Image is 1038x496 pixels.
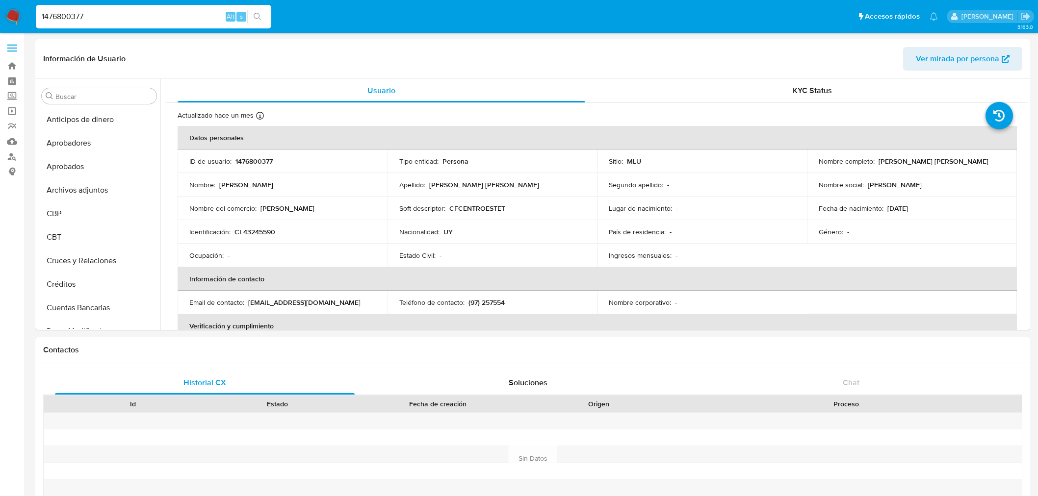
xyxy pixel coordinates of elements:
span: KYC Status [793,85,832,96]
p: UY [443,227,453,236]
p: Nombre : [189,180,215,189]
span: Chat [843,377,859,388]
button: Aprobados [38,155,160,178]
p: Email de contacto : [189,298,244,307]
button: CBP [38,202,160,225]
p: Nombre completo : [819,157,875,166]
p: [PERSON_NAME] [260,204,314,213]
p: Nombre social : [819,180,864,189]
p: [DATE] [887,204,908,213]
button: Cuentas Bancarias [38,296,160,320]
button: search-icon [247,10,267,24]
p: MLU [627,157,641,166]
p: Identificación : [189,227,231,236]
p: - [667,180,669,189]
p: - [675,251,677,260]
p: CI 43245590 [234,227,275,236]
div: Proceso [677,399,1015,409]
p: [EMAIL_ADDRESS][DOMAIN_NAME] [248,298,361,307]
p: - [228,251,230,260]
p: - [440,251,441,260]
a: Salir [1020,11,1031,22]
span: Usuario [367,85,395,96]
th: Información de contacto [178,267,1017,291]
p: País de residencia : [609,227,666,236]
p: Soft descriptor : [399,204,445,213]
div: Estado [212,399,342,409]
span: Alt [227,12,234,21]
p: Estado Civil : [399,251,436,260]
th: Verificación y cumplimiento [178,314,1017,338]
p: [PERSON_NAME] [PERSON_NAME] [429,180,539,189]
button: CBT [38,225,160,249]
button: Anticipos de dinero [38,108,160,131]
a: Notificaciones [930,12,938,21]
button: Ver mirada por persona [903,47,1022,71]
p: Fecha de nacimiento : [819,204,883,213]
input: Buscar usuario o caso... [36,10,271,23]
th: Datos personales [178,126,1017,149]
p: [PERSON_NAME] [219,180,273,189]
p: Ingresos mensuales : [609,251,672,260]
p: Actualizado hace un mes [178,111,254,120]
input: Buscar [55,92,153,101]
button: Créditos [38,273,160,296]
p: [PERSON_NAME] [868,180,922,189]
p: Género : [819,227,843,236]
span: Ver mirada por persona [916,47,999,71]
p: Teléfono de contacto : [399,298,465,307]
div: Fecha de creación [356,399,519,409]
p: Nombre corporativo : [609,298,671,307]
span: Accesos rápidos [865,11,920,22]
p: Persona [442,157,468,166]
h1: Contactos [43,345,1022,355]
button: Datos Modificados [38,320,160,343]
h1: Información de Usuario [43,54,126,64]
p: Nacionalidad : [399,227,440,236]
p: Ocupación : [189,251,224,260]
p: Sitio : [609,157,623,166]
button: Aprobadores [38,131,160,155]
span: Soluciones [509,377,547,388]
p: ID de usuario : [189,157,232,166]
span: s [240,12,243,21]
button: Archivos adjuntos [38,178,160,202]
button: Cruces y Relaciones [38,249,160,273]
p: - [670,227,672,236]
p: - [675,298,677,307]
p: Lugar de nacimiento : [609,204,672,213]
div: Id [68,399,198,409]
button: Buscar [46,92,53,100]
p: Segundo apellido : [609,180,663,189]
p: [PERSON_NAME] [PERSON_NAME] [879,157,988,166]
p: Tipo entidad : [399,157,439,166]
p: - [847,227,849,236]
span: Historial CX [183,377,226,388]
p: - [676,204,678,213]
p: (97) 257554 [468,298,505,307]
p: CFCENTROESTET [449,204,505,213]
p: Nombre del comercio : [189,204,257,213]
p: 1476800377 [235,157,273,166]
p: Apellido : [399,180,425,189]
div: Origen [533,399,664,409]
p: gregorio.negri@mercadolibre.com [961,12,1017,21]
